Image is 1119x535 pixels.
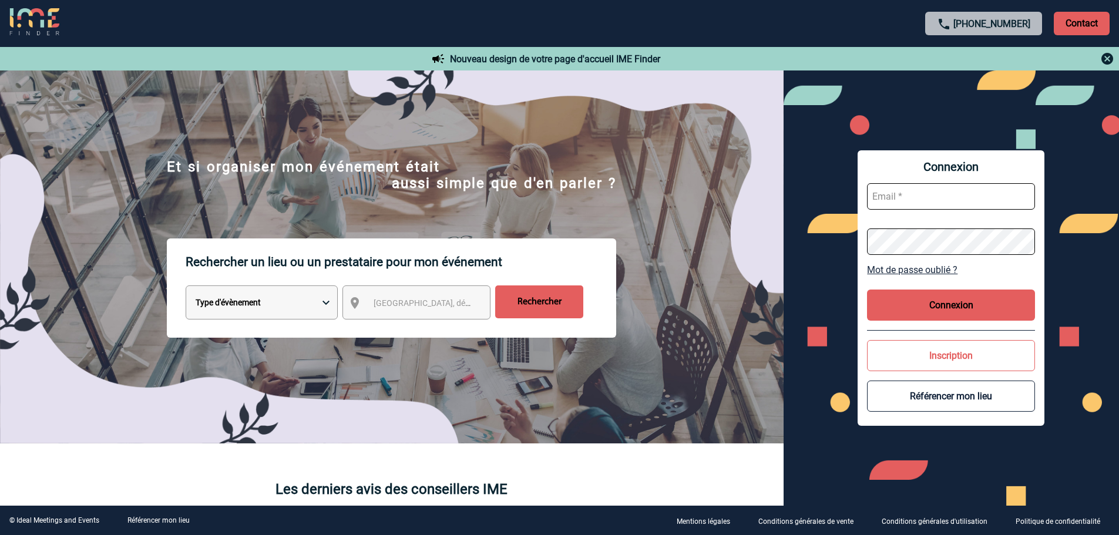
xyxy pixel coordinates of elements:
a: Mot de passe oublié ? [867,264,1035,275]
a: Conditions générales d'utilisation [872,515,1006,526]
p: Conditions générales de vente [758,517,853,526]
input: Rechercher [495,285,583,318]
p: Rechercher un lieu ou un prestataire pour mon événement [186,238,616,285]
button: Connexion [867,290,1035,321]
p: Politique de confidentialité [1016,517,1100,526]
span: [GEOGRAPHIC_DATA], département, région... [374,298,537,308]
p: Conditions générales d'utilisation [882,517,987,526]
input: Email * [867,183,1035,210]
button: Inscription [867,340,1035,371]
img: call-24-px.png [937,17,951,31]
a: Référencer mon lieu [127,516,190,524]
span: Connexion [867,160,1035,174]
div: © Ideal Meetings and Events [9,516,99,524]
p: Mentions légales [677,517,730,526]
a: [PHONE_NUMBER] [953,18,1030,29]
p: Contact [1054,12,1110,35]
button: Référencer mon lieu [867,381,1035,412]
a: Mentions légales [667,515,749,526]
a: Conditions générales de vente [749,515,872,526]
a: Politique de confidentialité [1006,515,1119,526]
